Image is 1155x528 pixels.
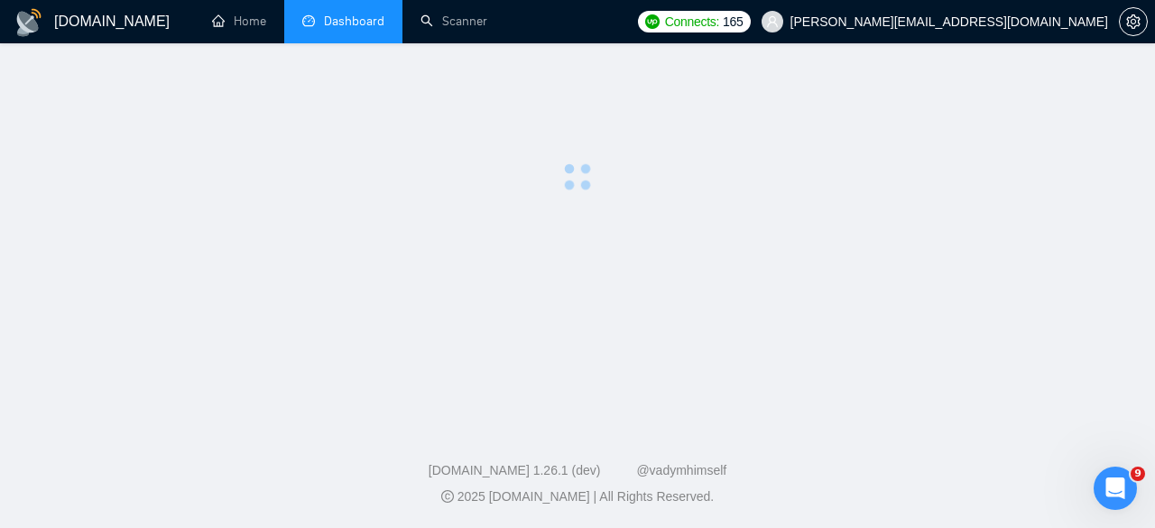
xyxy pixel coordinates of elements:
[429,463,601,477] a: [DOMAIN_NAME] 1.26.1 (dev)
[645,14,660,29] img: upwork-logo.png
[302,14,315,27] span: dashboard
[441,490,454,503] span: copyright
[766,15,779,28] span: user
[1131,467,1145,481] span: 9
[14,8,43,37] img: logo
[1094,467,1137,510] iframe: Intercom live chat
[1119,7,1148,36] button: setting
[1119,14,1148,29] a: setting
[1120,14,1147,29] span: setting
[723,12,743,32] span: 165
[324,14,384,29] span: Dashboard
[665,12,719,32] span: Connects:
[420,14,487,29] a: searchScanner
[212,14,266,29] a: homeHome
[14,487,1141,506] div: 2025 [DOMAIN_NAME] | All Rights Reserved.
[636,463,726,477] a: @vadymhimself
